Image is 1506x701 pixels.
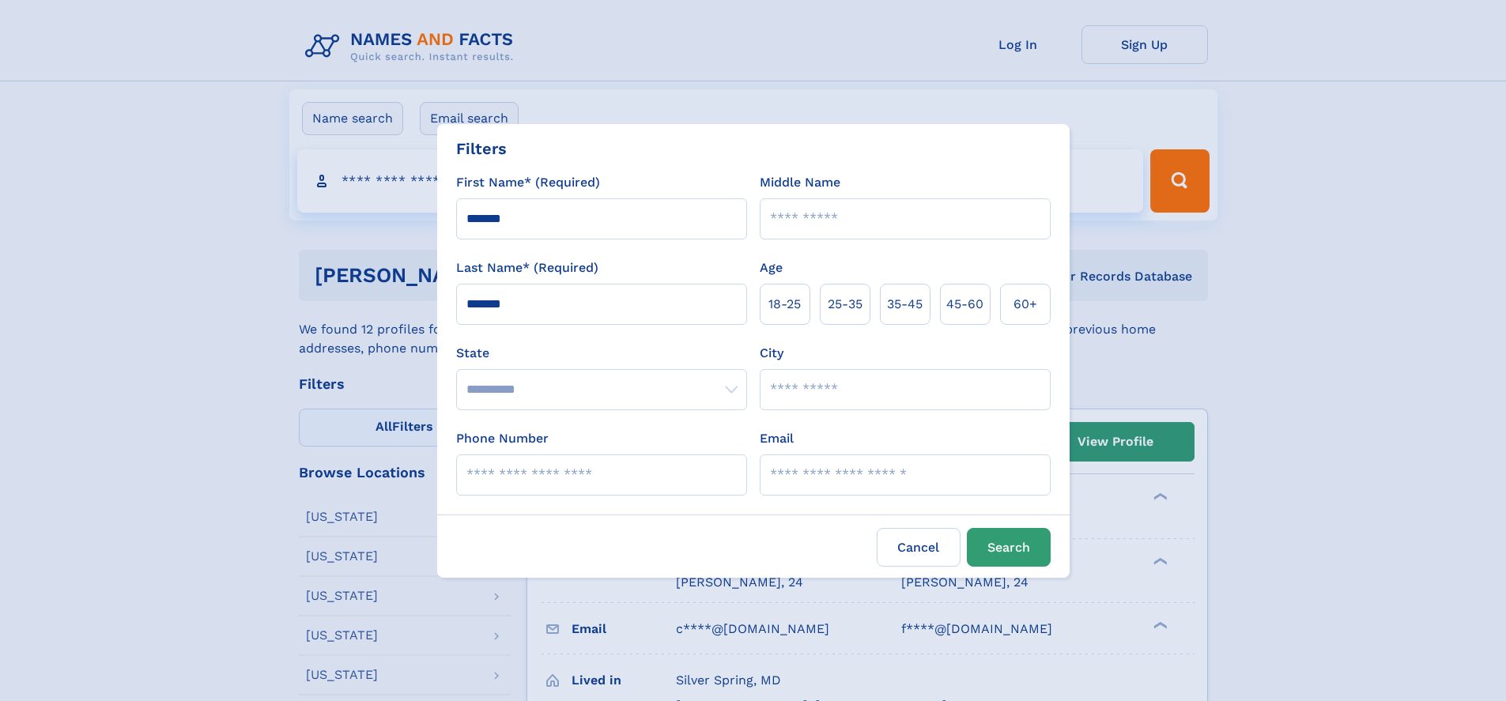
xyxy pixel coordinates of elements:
[946,295,983,314] span: 45‑60
[760,429,794,448] label: Email
[828,295,862,314] span: 25‑35
[877,528,961,567] label: Cancel
[456,344,747,363] label: State
[456,258,598,277] label: Last Name* (Required)
[967,528,1051,567] button: Search
[887,295,923,314] span: 35‑45
[760,258,783,277] label: Age
[1013,295,1037,314] span: 60+
[760,173,840,192] label: Middle Name
[760,344,783,363] label: City
[456,173,600,192] label: First Name* (Required)
[768,295,801,314] span: 18‑25
[456,429,549,448] label: Phone Number
[456,137,507,160] div: Filters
